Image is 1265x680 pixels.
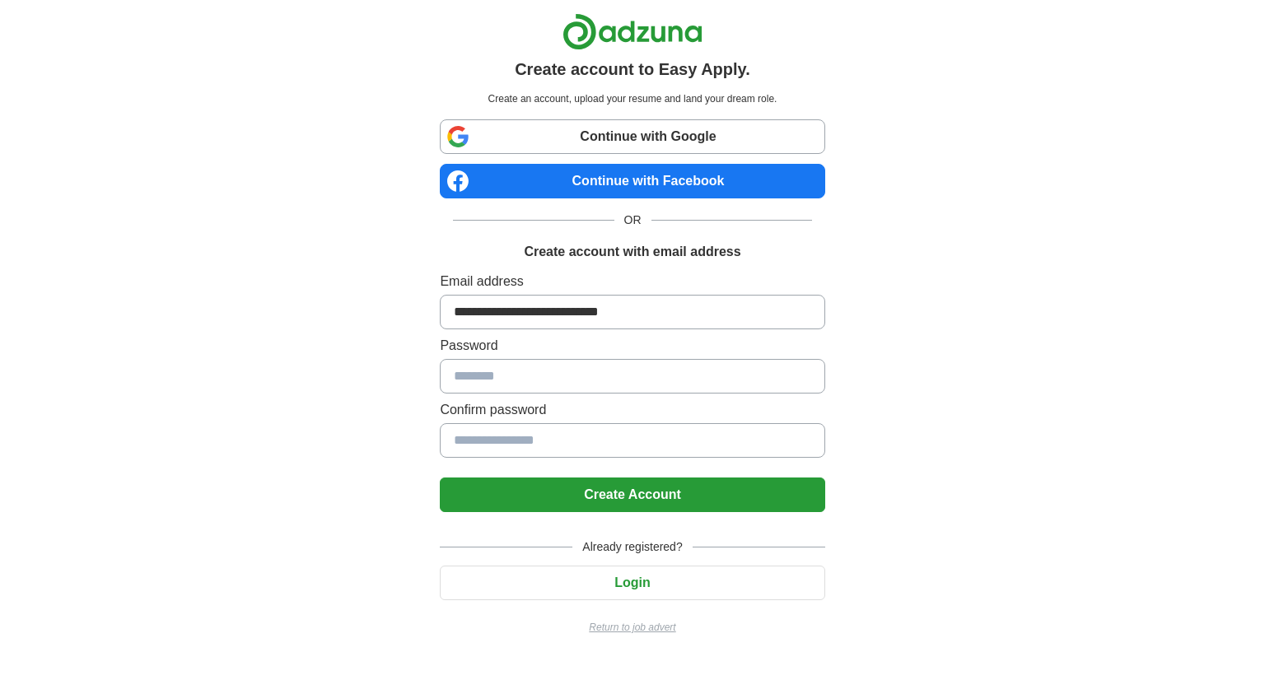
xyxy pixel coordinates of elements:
[440,119,824,154] a: Continue with Google
[440,336,824,356] label: Password
[443,91,821,106] p: Create an account, upload your resume and land your dream role.
[440,566,824,600] button: Login
[440,477,824,512] button: Create Account
[572,538,692,556] span: Already registered?
[524,242,740,262] h1: Create account with email address
[440,400,824,420] label: Confirm password
[440,272,824,291] label: Email address
[614,212,651,229] span: OR
[562,13,703,50] img: Adzuna logo
[515,57,750,82] h1: Create account to Easy Apply.
[440,575,824,589] a: Login
[440,620,824,635] a: Return to job advert
[440,164,824,198] a: Continue with Facebook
